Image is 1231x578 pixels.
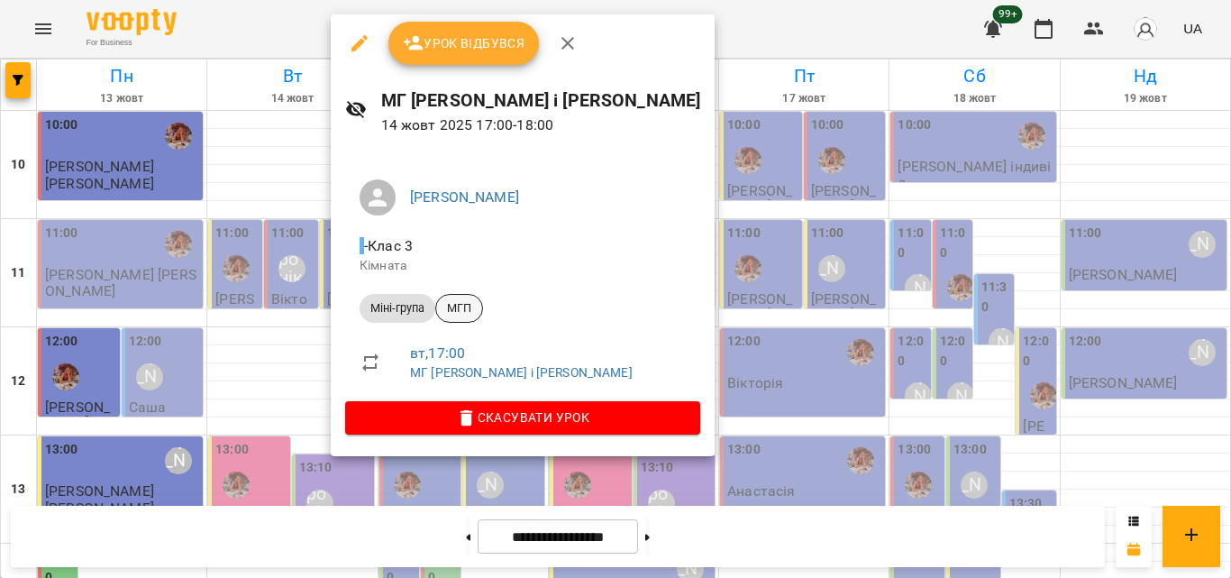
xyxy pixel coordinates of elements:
[403,32,525,54] span: Урок відбувся
[436,300,482,317] span: МГП
[360,257,686,275] p: Кімната
[381,115,701,136] p: 14 жовт 2025 17:00 - 18:00
[388,22,540,65] button: Урок відбувся
[345,401,700,434] button: Скасувати Урок
[360,237,416,254] span: - Клас 3
[410,365,633,380] a: МГ [PERSON_NAME] і [PERSON_NAME]
[435,294,483,323] div: МГП
[410,188,519,206] a: [PERSON_NAME]
[381,87,701,115] h6: МГ [PERSON_NAME] і [PERSON_NAME]
[360,407,686,428] span: Скасувати Урок
[360,300,435,317] span: Міні-група
[410,344,465,362] a: вт , 17:00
